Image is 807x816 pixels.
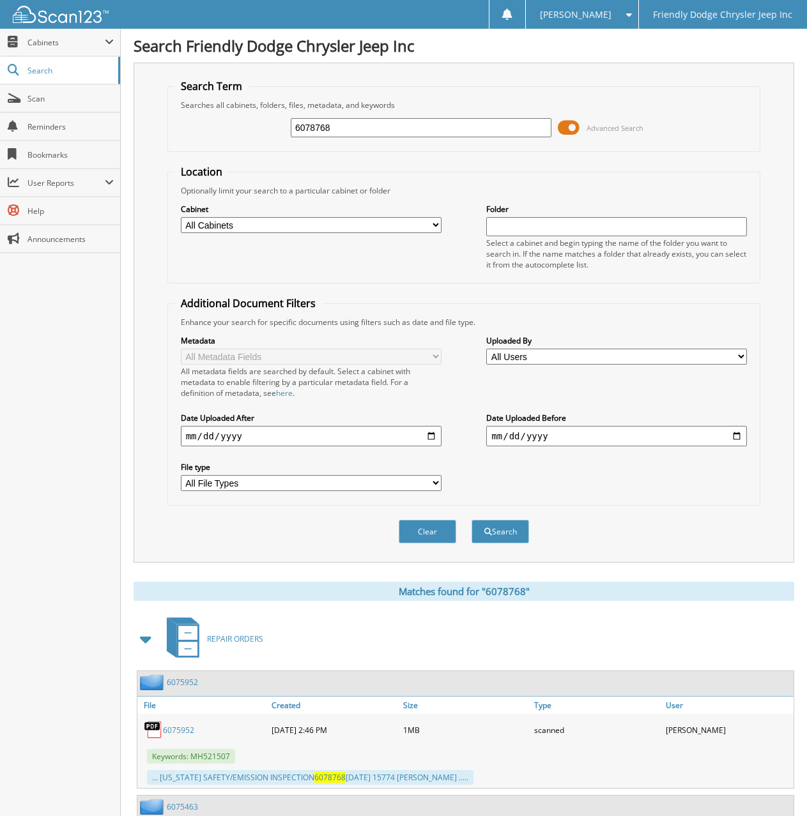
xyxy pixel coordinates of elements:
div: Optionally limit your search to a particular cabinet or folder [174,185,754,196]
label: File type [181,462,442,472]
a: Size [400,697,531,714]
a: Created [268,697,399,714]
div: All metadata fields are searched by default. Select a cabinet with metadata to enable filtering b... [181,366,442,398]
span: 6078768 [314,772,346,783]
span: User Reports [27,178,105,188]
label: Metadata [181,335,442,346]
div: Searches all cabinets, folders, files, metadata, and keywords [174,100,754,110]
input: start [181,426,442,446]
span: REPAIR ORDERS [207,633,263,644]
div: Enhance your search for specific documents using filters such as date and file type. [174,317,754,328]
a: Type [531,697,662,714]
button: Search [472,520,529,543]
span: Bookmarks [27,149,114,160]
span: Keywords: MH521507 [147,749,235,764]
label: Folder [486,204,747,215]
button: Clear [399,520,456,543]
legend: Additional Document Filters [174,296,322,310]
a: 6075952 [167,677,198,688]
span: Friendly Dodge Chrysler Jeep Inc [653,11,792,19]
img: scan123-logo-white.svg [13,6,109,23]
legend: Search Term [174,79,249,93]
a: User [663,697,794,714]
span: [PERSON_NAME] [540,11,611,19]
label: Cabinet [181,204,442,215]
img: PDF.png [144,720,163,739]
span: Help [27,206,114,216]
div: 1MB [400,717,531,743]
span: Scan [27,93,114,104]
a: 6075463 [167,801,198,812]
legend: Location [174,165,229,179]
span: Cabinets [27,37,105,48]
span: Reminders [27,121,114,132]
a: here [276,388,293,398]
label: Date Uploaded Before [486,412,747,423]
img: folder2.png [140,799,167,815]
input: end [486,426,747,446]
div: scanned [531,717,662,743]
div: [PERSON_NAME] [663,717,794,743]
div: Select a cabinet and begin typing the name of the folder you want to search in. If the name match... [486,238,747,270]
div: Matches found for "6078768" [134,582,794,601]
a: REPAIR ORDERS [159,614,263,664]
img: folder2.png [140,674,167,690]
span: Announcements [27,234,114,245]
label: Uploaded By [486,335,747,346]
div: ... [US_STATE] SAFETY/EMISSION INSPECTION [DATE] 15774 [PERSON_NAME] ..... [147,770,473,785]
div: [DATE] 2:46 PM [268,717,399,743]
a: 6075952 [163,725,194,736]
span: Advanced Search [587,123,643,133]
a: File [137,697,268,714]
label: Date Uploaded After [181,412,442,423]
h1: Search Friendly Dodge Chrysler Jeep Inc [134,35,794,56]
span: Search [27,65,112,76]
